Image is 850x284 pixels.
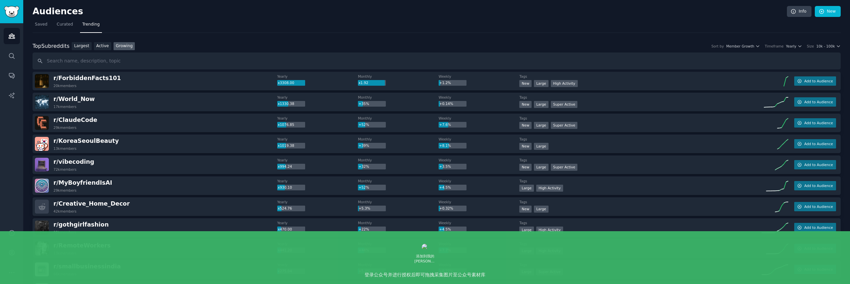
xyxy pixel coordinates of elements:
div: High Activity [536,227,563,234]
a: Trending [80,19,102,33]
span: +0.32% [439,206,453,210]
dt: Weekly [439,200,519,204]
button: Add to Audience [794,202,836,211]
span: x1330.38 [278,102,294,106]
span: r/ gothgirlfashion [53,221,109,228]
div: 29k members [53,125,76,130]
span: +5.3% [359,206,370,210]
dt: Yearly [277,179,358,183]
span: Add to Audience [804,121,833,125]
div: 20k members [53,83,76,88]
div: 72k members [53,167,76,172]
span: r/ vibecoding [53,158,94,165]
button: Member Growth [726,44,760,48]
span: +4.5% [439,227,451,231]
span: Saved [35,22,47,28]
span: +32% [359,164,369,168]
dt: Monthly [358,200,439,204]
span: +7.6% [439,123,451,127]
span: r/ ClaudeCode [53,117,97,123]
dt: Weekly [439,179,519,183]
div: New [519,143,532,150]
span: +8.1% [439,143,451,147]
dt: Tags [519,95,762,100]
div: Size [807,44,814,48]
div: High Activity [551,80,578,87]
div: Super Active [551,101,578,108]
dt: Tags [519,158,762,162]
dt: Monthly [358,116,439,121]
div: 17k members [53,104,76,109]
img: ForbiddenFacts101 [35,74,49,88]
div: Large [534,122,549,129]
button: Add to Audience [794,160,836,169]
img: gothgirlfashion [35,221,49,235]
img: vibecoding [35,158,49,172]
dt: Weekly [439,137,519,142]
span: Add to Audience [804,225,833,230]
div: Sort by [711,44,724,48]
span: x470.00 [278,227,292,231]
span: +35% [359,102,369,106]
dt: Monthly [358,158,439,162]
img: KoreaSeoulBeauty [35,137,49,151]
a: Growing [114,42,135,50]
dt: Yearly [277,95,358,100]
dt: Tags [519,74,762,79]
button: Add to Audience [794,97,836,107]
dt: Yearly [277,158,358,162]
div: 29k members [53,188,76,193]
span: +22% [359,227,369,231]
span: +52% [359,185,369,189]
img: MyBoyfriendIsAI [35,179,49,193]
span: Add to Audience [804,204,833,209]
a: New [815,6,841,17]
div: New [519,206,532,213]
span: r/ KoreaSeoulBeauty [53,138,119,144]
span: x1.92 [359,81,369,85]
span: r/ ForbiddenFacts101 [53,75,121,81]
dt: Weekly [439,74,519,79]
span: Yearly [786,44,796,48]
dt: Tags [519,179,762,183]
button: Yearly [786,44,802,48]
div: Large [534,206,549,213]
div: 13k members [53,146,76,151]
div: High Activity [536,185,563,192]
span: x3308.00 [278,81,294,85]
dt: Weekly [439,221,519,225]
a: Active [94,42,111,50]
h2: Audiences [33,6,787,17]
div: Large [534,101,549,108]
div: New [519,164,532,171]
span: 10k - 100k [816,44,835,48]
dt: Yearly [277,74,358,79]
div: Large [534,143,549,150]
span: x1076.85 [278,123,294,127]
a: Largest [72,42,92,50]
dt: Monthly [358,179,439,183]
dt: Weekly [439,158,519,162]
span: +0.14% [439,102,453,106]
span: r/ Creative_Home_Decor [53,200,130,207]
div: Super Active [551,164,578,171]
span: x1019.38 [278,143,294,147]
button: Add to Audience [794,76,836,86]
span: Add to Audience [804,100,833,104]
dt: Tags [519,221,762,225]
dt: Monthly [358,74,439,79]
a: Info [787,6,811,17]
span: +4.5% [439,185,451,189]
span: +3.5% [439,164,451,168]
div: Timeframe [765,44,784,48]
button: Add to Audience [794,223,836,232]
button: Add to Audience [794,139,836,148]
img: GummySearch logo [4,6,19,18]
span: Trending [82,22,100,28]
span: +39% [359,143,369,147]
span: r/ World_Now [53,96,95,102]
dt: Tags [519,116,762,121]
span: r/ MyBoyfriendIsAI [53,179,112,186]
button: Add to Audience [794,118,836,128]
div: Super Active [551,122,578,129]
